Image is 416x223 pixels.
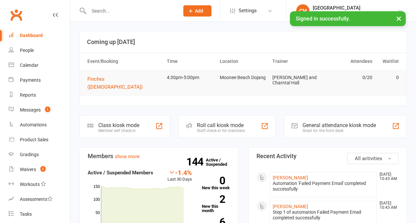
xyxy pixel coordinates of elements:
[302,128,376,133] div: Great for the front desk
[375,53,402,70] th: Waitlist
[20,211,32,217] div: Tasks
[273,175,308,180] a: [PERSON_NAME]
[20,92,36,98] div: Reports
[9,117,70,132] a: Automations
[197,128,245,133] div: Staff check-in for members
[164,70,217,85] td: 4:30pm-5:00pm
[376,172,398,181] time: [DATE] 10:43 AM
[197,122,245,128] div: Roll call kiosk mode
[84,53,164,70] th: Event/Booking
[376,201,398,210] time: [DATE] 10:43 AM
[239,3,257,18] span: Settings
[393,11,405,25] button: ×
[20,63,38,68] div: Calendar
[347,153,398,164] button: All activities
[9,162,70,177] a: Waivers 2
[9,147,70,162] a: Gradings
[20,152,39,157] div: Gradings
[115,154,140,159] a: show more
[9,43,70,58] a: People
[202,177,230,190] a: 0New this week
[9,28,70,43] a: Dashboard
[186,157,206,167] strong: 144
[256,153,399,159] h3: Recent Activity
[87,76,143,90] span: Finches ([DEMOGRAPHIC_DATA])
[167,169,192,183] div: Last 30 Days
[273,204,308,209] a: [PERSON_NAME]
[98,128,139,133] div: Member self check-in
[9,207,70,222] a: Tasks
[269,70,322,91] td: [PERSON_NAME] and Charntal Hall
[20,33,43,38] div: Dashboard
[20,77,41,83] div: Payments
[296,4,309,18] div: CH
[40,166,46,172] span: 2
[313,11,397,17] div: Kinetic Martial Arts [GEOGRAPHIC_DATA]
[9,73,70,88] a: Payments
[322,70,375,85] td: 0/20
[87,39,399,45] h3: Coming up [DATE]
[9,177,70,192] a: Workouts
[217,53,270,70] th: Location
[20,122,47,127] div: Automations
[20,137,48,142] div: Product Sales
[302,122,376,128] div: General attendance kiosk mode
[88,170,153,176] strong: Active / Suspended Members
[202,195,230,213] a: 2New this month
[195,8,203,14] span: Add
[98,122,139,128] div: Class kiosk mode
[20,167,36,172] div: Waivers
[206,153,235,171] a: 144Active / Suspended
[164,53,217,70] th: Time
[9,132,70,147] a: Product Sales
[87,75,161,91] button: Finches ([DEMOGRAPHIC_DATA])
[8,7,24,23] a: Clubworx
[269,53,322,70] th: Trainer
[322,53,375,70] th: Attendees
[167,169,192,176] div: -1.4%
[202,194,225,204] strong: 2
[273,209,374,221] div: Step 1 of automation Failed Payment Email completed successfully
[202,176,225,186] strong: 0
[9,88,70,103] a: Reports
[183,5,211,17] button: Add
[9,58,70,73] a: Calendar
[45,107,50,112] span: 1
[273,181,374,192] div: Automation 'Failed Payment Email' completed successfully
[355,156,382,161] span: All activities
[313,5,397,11] div: [GEOGRAPHIC_DATA]
[9,103,70,117] a: Messages 1
[217,70,270,85] td: Moonee Beach Dojang
[87,6,175,16] input: Search...
[9,192,70,207] a: Assessments
[88,153,230,159] h3: Members
[20,182,40,187] div: Workouts
[296,16,350,22] span: Signed in successfully.
[20,197,53,202] div: Assessments
[375,70,402,85] td: 0
[20,48,34,53] div: People
[20,107,41,112] div: Messages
